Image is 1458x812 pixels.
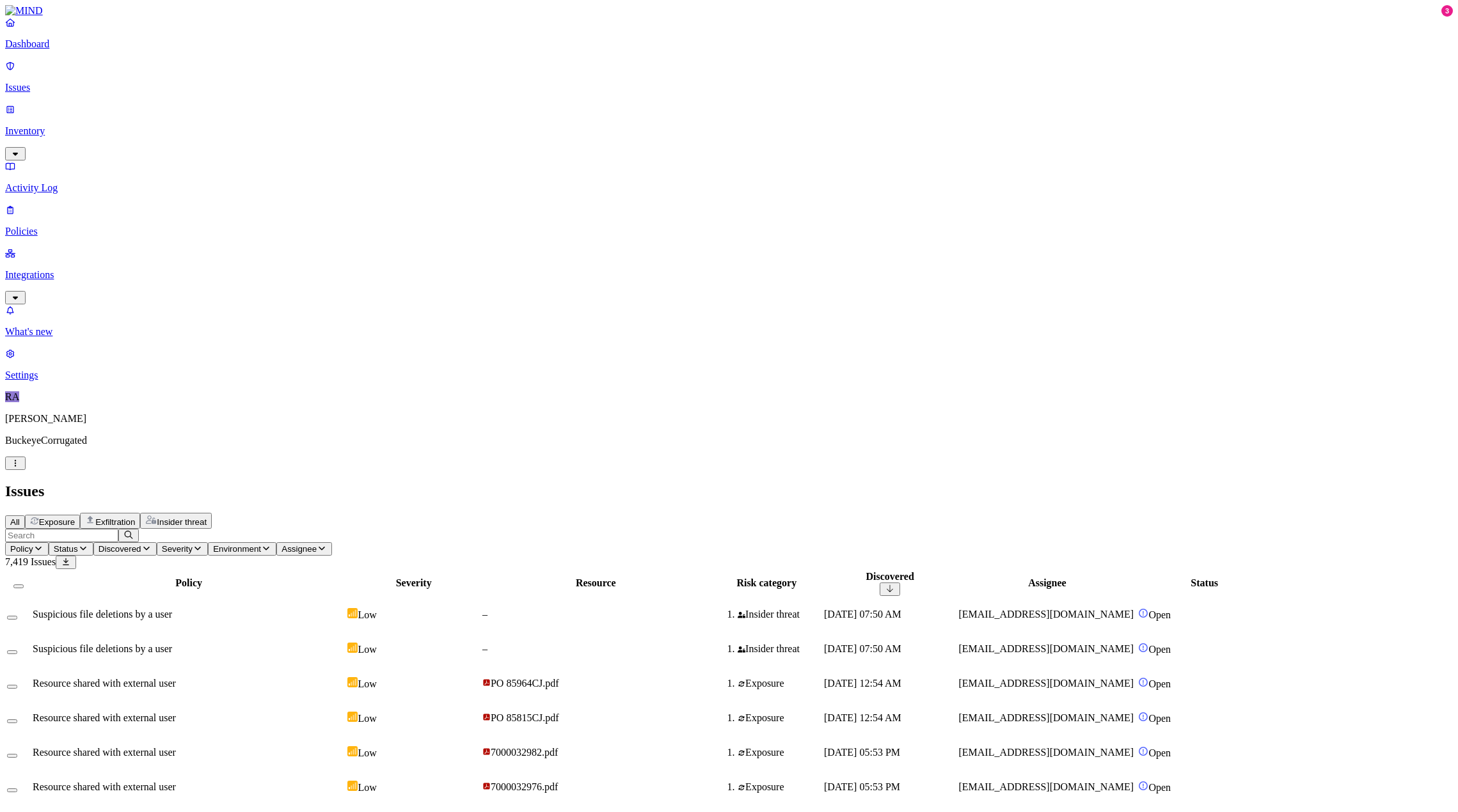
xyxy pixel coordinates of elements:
span: [EMAIL_ADDRESS][DOMAIN_NAME] [958,747,1134,758]
div: Severity [347,577,480,589]
p: Issues [5,82,1453,93]
span: Low [358,713,376,724]
span: Open [1148,713,1171,724]
span: [DATE] 07:50 AM [824,643,901,654]
img: severity-low [347,677,358,687]
span: [DATE] 05:53 PM [824,781,900,792]
span: Exposure [39,517,75,527]
div: 3 [1441,5,1453,17]
div: Assignee [958,577,1136,589]
span: All [10,517,20,527]
img: severity-low [347,608,358,618]
img: status-open [1138,608,1148,618]
p: Dashboard [5,38,1453,50]
span: [EMAIL_ADDRESS][DOMAIN_NAME] [958,643,1134,654]
span: Policy [10,544,33,554]
div: Risk category [712,577,821,589]
div: Exposure [738,781,821,793]
span: 7,419 Issues [5,556,56,567]
p: Integrations [5,269,1453,281]
button: Select row [7,719,17,723]
p: BuckeyeCorrugated [5,435,1453,446]
p: Settings [5,370,1453,381]
span: Open [1148,782,1171,793]
span: – [482,643,487,654]
img: MIND [5,5,43,17]
img: severity-low [347,781,358,791]
span: Resource shared with external user [33,678,176,689]
div: Resource [482,577,709,589]
span: [DATE] 07:50 AM [824,609,901,620]
img: adobe-pdf [482,713,491,721]
span: Assignee [281,544,317,554]
span: Open [1148,747,1171,758]
span: Suspicious file deletions by a user [33,609,172,620]
span: 7000032976.pdf [491,781,558,792]
img: status-open [1138,781,1148,791]
div: Policy [33,577,345,589]
img: severity-low [347,643,358,653]
span: Status [54,544,78,554]
span: [EMAIL_ADDRESS][DOMAIN_NAME] [958,781,1134,792]
span: PO 85815CJ.pdf [491,712,559,723]
img: severity-low [347,746,358,756]
span: Insider threat [157,517,207,527]
img: status-open [1138,712,1148,722]
span: Severity [162,544,193,554]
span: Open [1148,678,1171,689]
button: Select row [7,754,17,758]
button: Select row [7,650,17,654]
span: [EMAIL_ADDRESS][DOMAIN_NAME] [958,712,1134,723]
span: Open [1148,609,1171,620]
span: Resource shared with external user [33,747,176,758]
div: Exposure [738,712,821,724]
span: Resource shared with external user [33,781,176,792]
span: [DATE] 12:54 AM [824,712,901,723]
p: [PERSON_NAME] [5,413,1453,425]
span: Open [1148,644,1171,655]
div: Status [1138,577,1271,589]
p: What's new [5,326,1453,338]
span: [DATE] 05:53 PM [824,747,900,758]
h2: Issues [5,483,1453,500]
span: [EMAIL_ADDRESS][DOMAIN_NAME] [958,609,1134,620]
span: [DATE] 12:54 AM [824,678,901,689]
button: Select all [13,584,24,588]
img: severity-low [347,712,358,722]
span: Exfiltration [95,517,135,527]
div: Exposure [738,747,821,758]
span: Environment [213,544,261,554]
span: Suspicious file deletions by a user [33,643,172,654]
span: – [482,609,487,620]
div: Discovered [824,571,956,582]
span: PO 85964CJ.pdf [491,678,559,689]
img: status-open [1138,746,1148,756]
span: RA [5,391,19,402]
button: Select row [7,685,17,689]
span: Low [358,644,376,655]
p: Inventory [5,125,1453,137]
div: Exposure [738,678,821,689]
img: status-open [1138,677,1148,687]
span: Discovered [99,544,141,554]
span: Low [358,678,376,689]
p: Policies [5,226,1453,237]
div: Insider threat [738,643,821,655]
span: Resource shared with external user [33,712,176,723]
img: adobe-pdf [482,678,491,687]
img: adobe-pdf [482,747,491,756]
span: Low [358,747,376,758]
div: Insider threat [738,609,821,620]
input: Search [5,529,118,542]
img: status-open [1138,643,1148,653]
span: Low [358,609,376,620]
button: Select row [7,616,17,620]
span: Low [358,782,376,793]
img: adobe-pdf [482,782,491,790]
span: [EMAIL_ADDRESS][DOMAIN_NAME] [958,678,1134,689]
span: 7000032982.pdf [491,747,558,758]
p: Activity Log [5,182,1453,194]
button: Select row [7,788,17,792]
